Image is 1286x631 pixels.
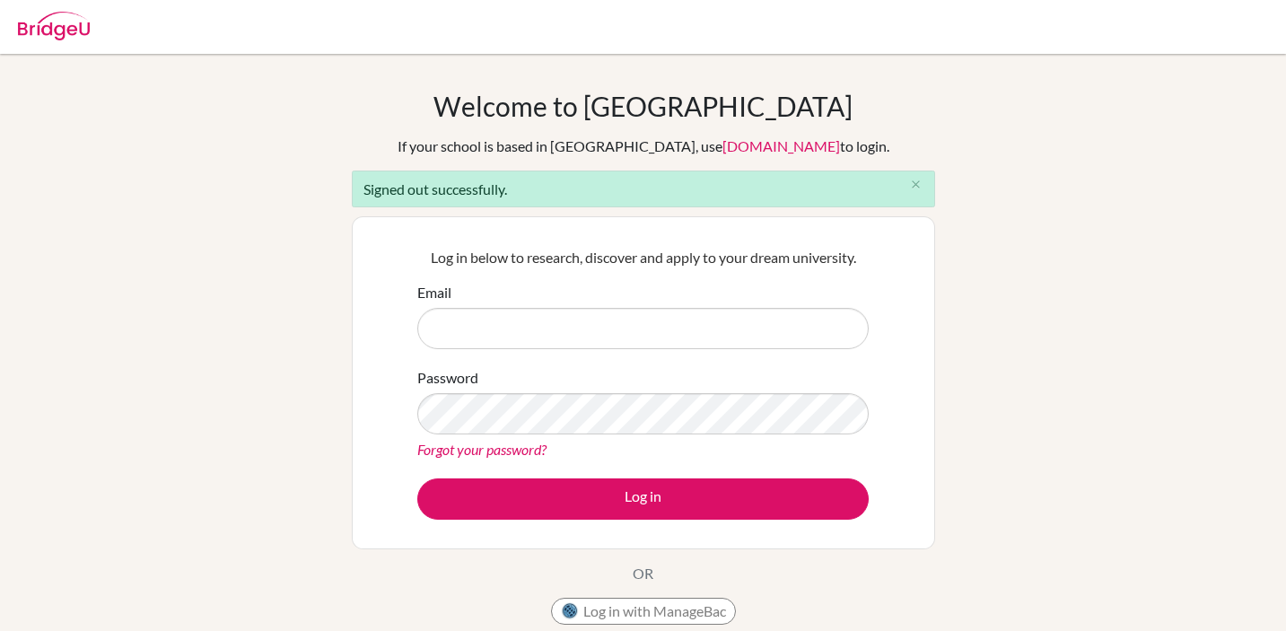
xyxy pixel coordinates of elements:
p: OR [633,563,653,584]
label: Password [417,367,478,389]
div: Signed out successfully. [352,171,935,207]
div: If your school is based in [GEOGRAPHIC_DATA], use to login. [398,136,889,157]
label: Email [417,282,451,303]
a: Forgot your password? [417,441,547,458]
button: Close [898,171,934,198]
img: Bridge-U [18,12,90,40]
i: close [909,178,923,191]
button: Log in with ManageBac [551,598,736,625]
a: [DOMAIN_NAME] [722,137,840,154]
iframe: Intercom live chat [1225,570,1268,613]
h1: Welcome to [GEOGRAPHIC_DATA] [433,90,853,122]
p: Log in below to research, discover and apply to your dream university. [417,247,869,268]
button: Log in [417,478,869,520]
